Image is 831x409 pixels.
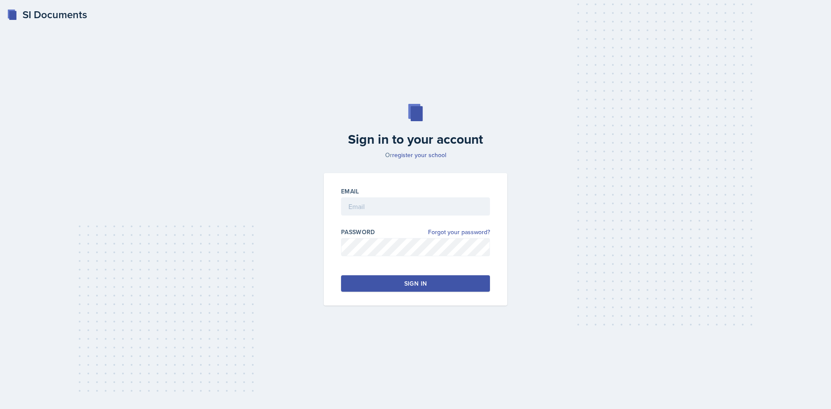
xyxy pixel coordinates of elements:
label: Password [341,228,375,236]
p: Or [319,151,512,159]
input: Email [341,197,490,216]
button: Sign in [341,275,490,292]
div: Sign in [404,279,427,288]
label: Email [341,187,359,196]
a: register your school [392,151,446,159]
h2: Sign in to your account [319,132,512,147]
a: SI Documents [7,7,87,23]
a: Forgot your password? [428,228,490,237]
